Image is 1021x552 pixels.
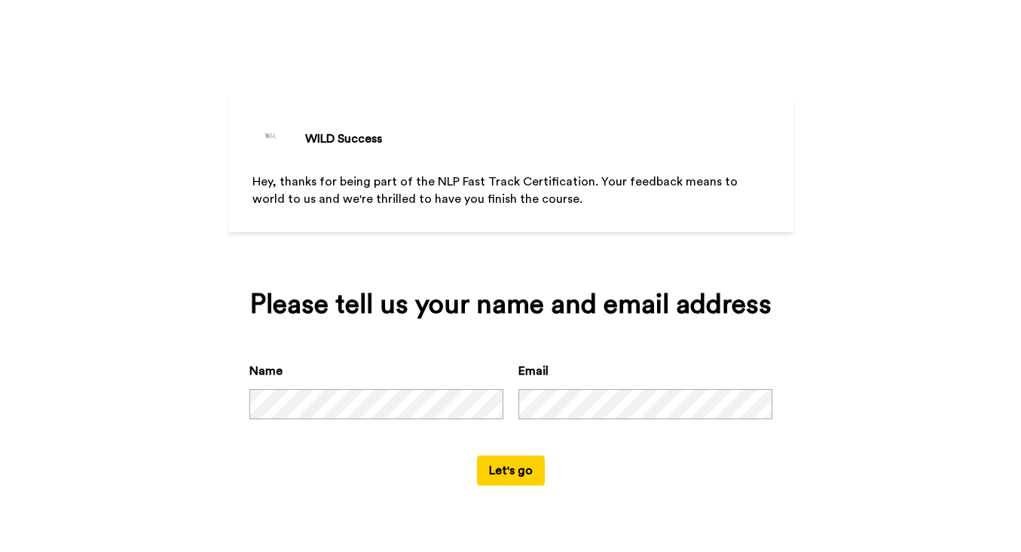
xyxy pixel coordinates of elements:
[252,176,741,205] span: Hey, thanks for being part of the NLP Fast Track Certification. Your feedback means to world to u...
[305,130,382,148] div: WILD Success
[477,455,545,486] button: Let's go
[518,362,549,380] label: Email
[249,362,283,380] label: Name
[249,290,772,320] div: Please tell us your name and email address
